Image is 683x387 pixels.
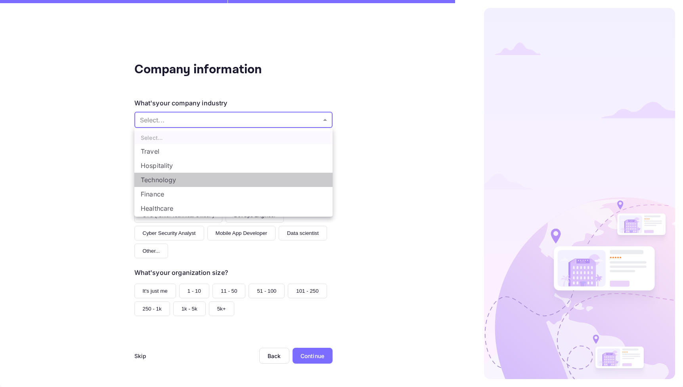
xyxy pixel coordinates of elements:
[134,187,333,201] li: Finance
[134,173,333,187] li: Technology
[134,144,333,158] li: Travel
[134,215,333,230] li: Education
[134,201,333,215] li: Healthcare
[134,158,333,173] li: Hospitality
